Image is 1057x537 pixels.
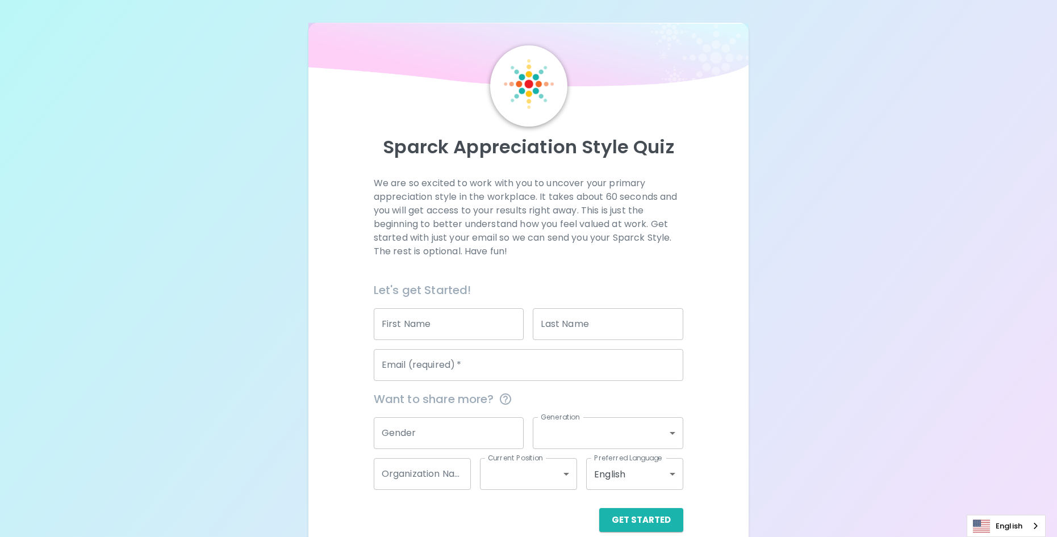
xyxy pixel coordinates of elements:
[488,453,543,463] label: Current Position
[541,412,580,422] label: Generation
[504,59,554,109] img: Sparck Logo
[967,515,1045,536] a: English
[499,392,512,406] svg: This information is completely confidential and only used for aggregated appreciation studies at ...
[599,508,683,532] button: Get Started
[374,281,684,299] h6: Let's get Started!
[374,390,684,408] span: Want to share more?
[594,453,662,463] label: Preferred Language
[967,515,1046,537] div: Language
[322,136,735,158] p: Sparck Appreciation Style Quiz
[374,177,684,258] p: We are so excited to work with you to uncover your primary appreciation style in the workplace. I...
[586,458,683,490] div: English
[967,515,1046,537] aside: Language selected: English
[308,23,749,92] img: wave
